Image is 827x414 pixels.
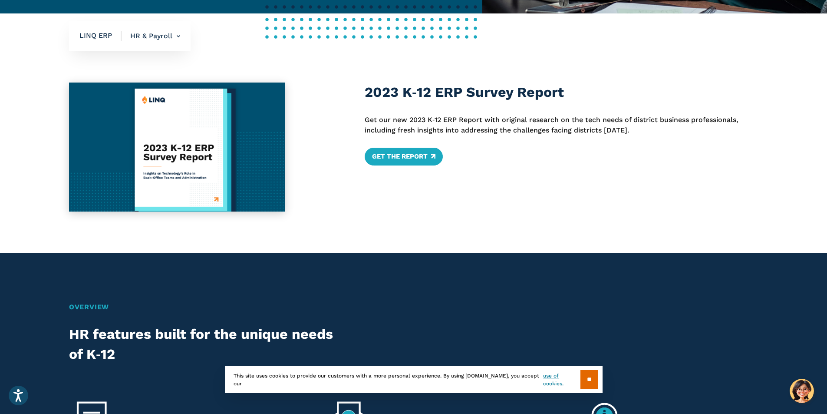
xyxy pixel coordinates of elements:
[790,379,814,403] button: Hello, have a question? Let’s chat.
[365,115,758,136] p: Get our new 2023 K‑12 ERP Report with original research on the tech needs of district business pr...
[69,302,758,312] h2: Overview
[365,83,758,102] h3: 2023 K‑12 ERP Survey Report
[69,83,285,212] img: 2023 K‑12 ERP Survey Report
[225,366,603,393] div: This site uses cookies to provide our customers with a more personal experience. By using [DOMAIN...
[365,148,443,165] a: Get The Report
[543,372,580,388] a: use of cookies.
[69,326,333,362] strong: HR features built for the unique needs of K‑12
[79,31,122,41] span: LINQ ERP
[122,21,180,51] li: HR & Payroll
